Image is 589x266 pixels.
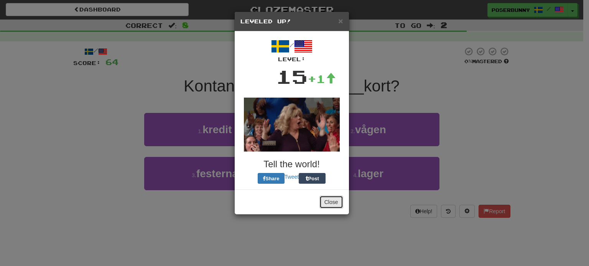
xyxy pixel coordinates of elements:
[308,71,336,86] div: +1
[285,174,299,180] a: Tweet
[258,173,285,184] button: Share
[240,55,343,63] div: Level:
[240,159,343,169] h3: Tell the world!
[276,63,308,90] div: 15
[338,16,343,25] span: ×
[319,196,343,209] button: Close
[240,18,343,25] h5: Leveled Up!
[338,17,343,25] button: Close
[240,37,343,63] div: /
[244,98,340,152] img: happy-lady-c767e5519d6a7a6d241e17537db74d2b6302dbbc2957d4f543dfdf5f6f88f9b5.gif
[299,173,326,184] button: Post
